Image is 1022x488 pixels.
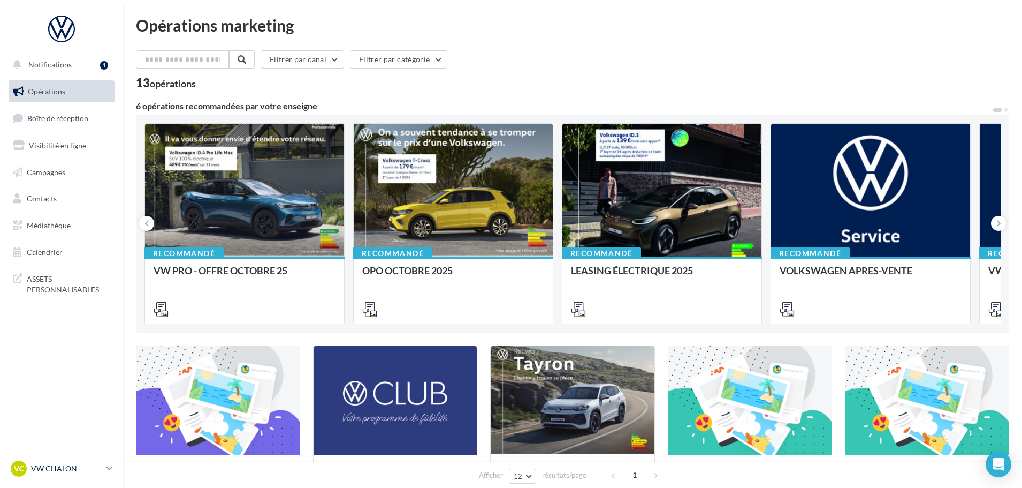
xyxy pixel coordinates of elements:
span: Notifications [28,60,72,69]
span: Calendrier [27,247,63,257]
div: Recommandé [771,247,850,259]
div: VOLKSWAGEN APRES-VENTE [780,265,962,287]
div: Recommandé [562,247,641,259]
button: 12 [509,469,536,484]
a: Opérations [6,80,117,103]
div: opérations [150,79,196,88]
span: Contacts [27,194,57,203]
div: Recommandé [353,247,432,259]
span: 12 [514,472,523,481]
a: Contacts [6,187,117,210]
a: Médiathèque [6,214,117,237]
span: ASSETS PERSONNALISABLES [27,272,110,295]
span: Opérations [28,87,65,96]
button: Filtrer par canal [261,50,344,69]
span: Boîte de réception [27,114,88,123]
button: Filtrer par catégorie [350,50,447,69]
a: Campagnes [6,161,117,184]
span: Médiathèque [27,221,71,230]
a: ASSETS PERSONNALISABLES [6,267,117,299]
span: Afficher [479,470,503,481]
a: Calendrier [6,241,117,264]
div: OPO OCTOBRE 2025 [362,265,544,287]
span: 1 [626,467,643,484]
div: Recommandé [144,247,224,259]
div: 6 opérations recommandées par votre enseigne [136,102,992,110]
div: Open Intercom Messenger [986,452,1011,477]
div: 1 [100,61,108,70]
div: VW PRO - OFFRE OCTOBRE 25 [154,265,335,287]
span: Campagnes [27,167,65,176]
a: Boîte de réception [6,107,117,130]
span: résultats/page [542,470,586,481]
span: Visibilité en ligne [29,141,86,150]
div: LEASING ÉLECTRIQUE 2025 [571,265,753,287]
div: 13 [136,77,196,89]
div: Opérations marketing [136,17,1009,33]
span: VC [14,463,24,474]
button: Notifications 1 [6,54,112,76]
p: VW CHALON [31,463,102,474]
a: Visibilité en ligne [6,134,117,157]
a: VC VW CHALON [9,459,115,479]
